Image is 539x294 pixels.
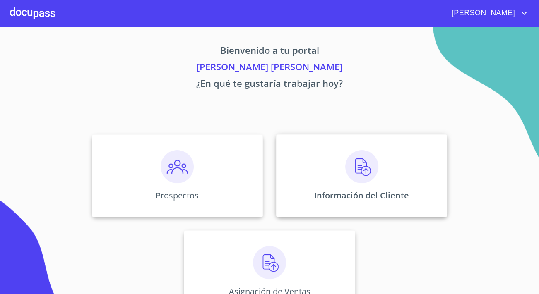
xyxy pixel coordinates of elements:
[161,150,194,183] img: prospectos.png
[253,246,286,279] img: carga.png
[345,150,378,183] img: carga.png
[445,7,519,20] span: [PERSON_NAME]
[14,43,525,60] p: Bienvenido a tu portal
[314,190,409,201] p: Información del Cliente
[445,7,529,20] button: account of current user
[156,190,199,201] p: Prospectos
[14,76,525,93] p: ¿En qué te gustaría trabajar hoy?
[14,60,525,76] p: [PERSON_NAME] [PERSON_NAME]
